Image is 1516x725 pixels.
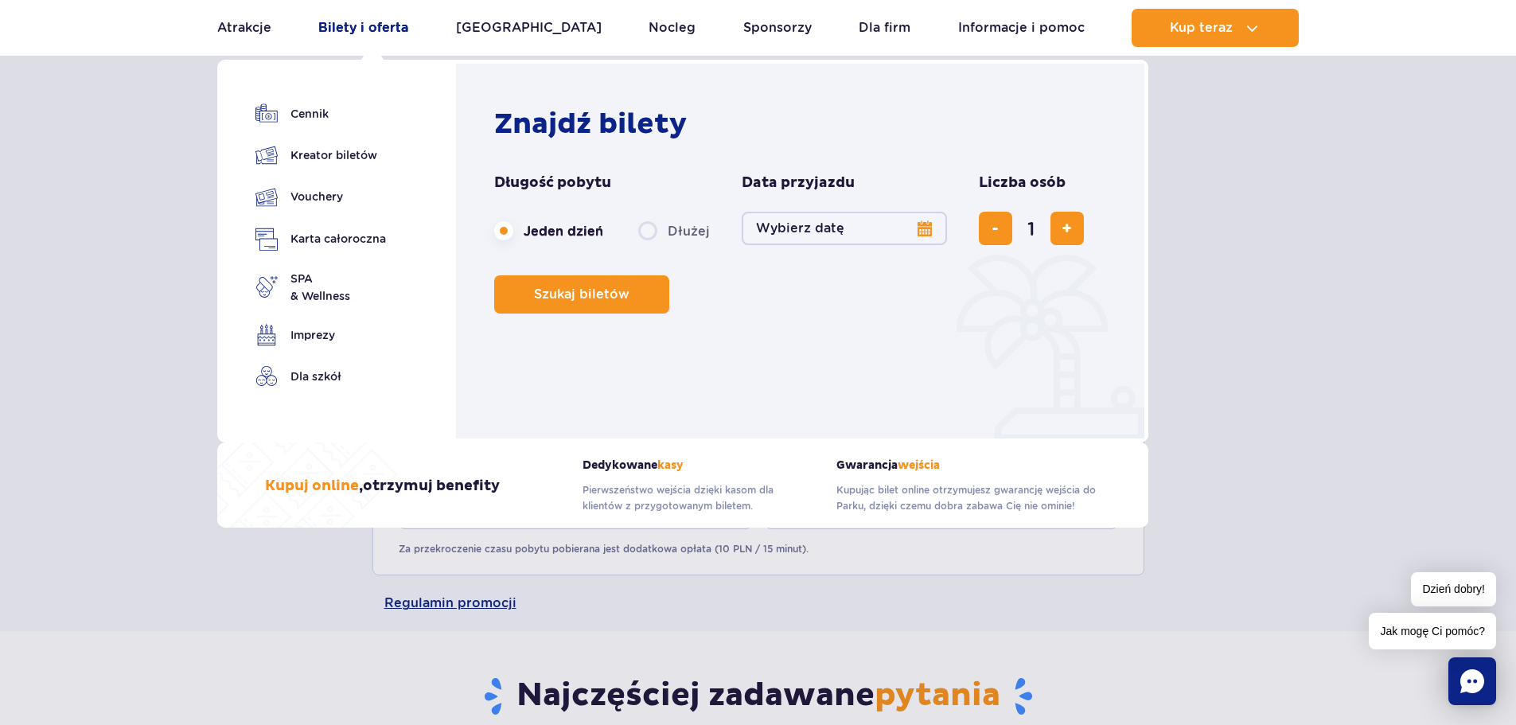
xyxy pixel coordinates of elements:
[836,458,1101,472] strong: Gwarancja
[742,173,855,193] span: Data przyjazdu
[743,9,812,47] a: Sponsorzy
[898,458,940,472] span: wejścia
[742,212,947,245] button: Wybierz datę
[1170,21,1233,35] span: Kup teraz
[1369,613,1496,649] span: Jak mogę Ci pomóc?
[979,173,1066,193] span: Liczba osób
[534,287,629,302] span: Szukaj biletów
[494,173,611,193] span: Długość pobytu
[255,365,386,388] a: Dla szkół
[255,324,386,346] a: Imprezy
[265,477,500,496] h3: , otrzymuj benefity
[255,228,386,251] a: Karta całoroczna
[494,214,603,248] label: Jeden dzień
[255,270,386,305] a: SPA& Wellness
[1132,9,1299,47] button: Kup teraz
[217,9,271,47] a: Atrakcje
[494,275,669,314] button: Szukaj biletów
[494,173,1114,314] form: Planowanie wizyty w Park of Poland
[1050,212,1084,245] button: dodaj bilet
[1411,572,1496,606] span: Dzień dobry!
[958,9,1085,47] a: Informacje i pomoc
[255,185,386,209] a: Vouchery
[456,9,602,47] a: [GEOGRAPHIC_DATA]
[265,477,359,495] span: Kupuj online
[255,103,386,125] a: Cennik
[649,9,696,47] a: Nocleg
[290,270,350,305] span: SPA & Wellness
[318,9,408,47] a: Bilety i oferta
[979,212,1012,245] button: usuń bilet
[583,458,813,472] strong: Dedykowane
[1012,209,1050,248] input: liczba biletów
[836,482,1101,514] p: Kupując bilet online otrzymujesz gwarancję wejścia do Parku, dzięki czemu dobra zabawa Cię nie om...
[1448,657,1496,705] div: Chat
[583,482,813,514] p: Pierwszeństwo wejścia dzięki kasom dla klientów z przygotowanym biletem.
[638,214,710,248] label: Dłużej
[494,107,1114,142] h2: Znajdź bilety
[859,9,910,47] a: Dla firm
[255,144,386,166] a: Kreator biletów
[657,458,684,472] span: kasy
